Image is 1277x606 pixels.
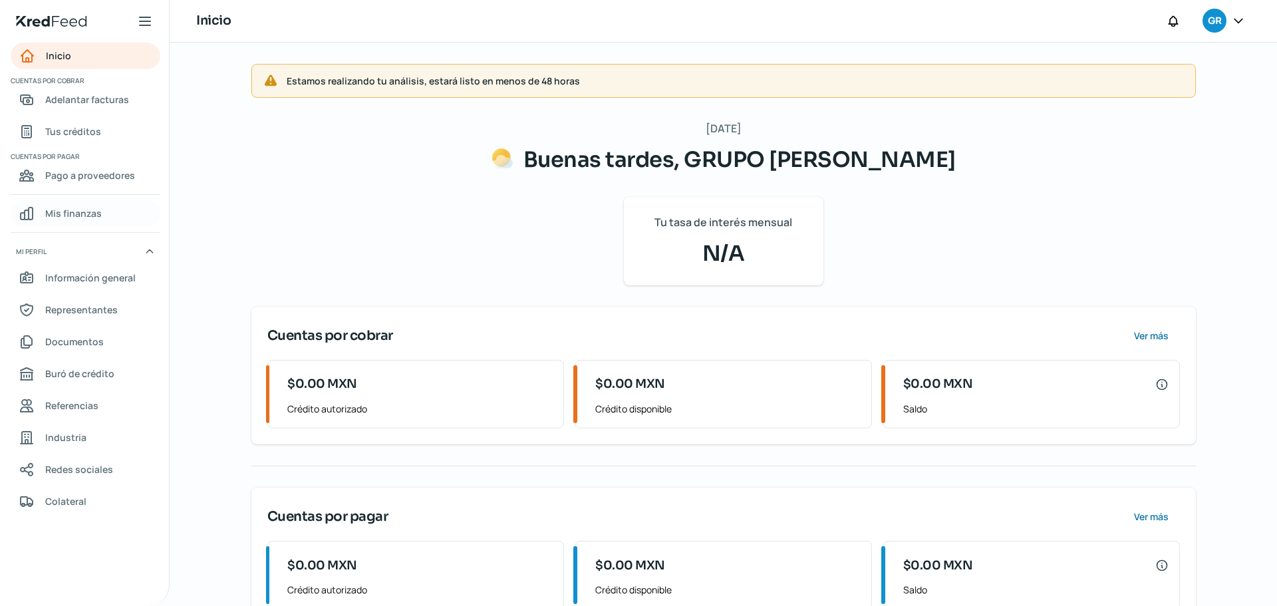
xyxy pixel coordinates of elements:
span: $0.00 MXN [287,375,357,393]
a: Industria [11,424,160,451]
span: $0.00 MXN [595,375,665,393]
span: Inicio [46,47,71,64]
a: Referencias [11,392,160,419]
span: $0.00 MXN [595,557,665,575]
h1: Inicio [196,11,231,31]
span: Ver más [1134,331,1169,341]
span: Adelantar facturas [45,91,129,108]
span: $0.00 MXN [903,375,973,393]
span: Pago a proveedores [45,167,135,184]
span: Saldo [903,581,1169,598]
span: Referencias [45,397,98,414]
a: Pago a proveedores [11,162,160,189]
span: Redes sociales [45,461,113,478]
span: Mis finanzas [45,205,102,222]
button: Ver más [1123,323,1180,349]
span: GR [1208,13,1221,29]
span: Cuentas por pagar [267,507,388,527]
span: Cuentas por pagar [11,150,158,162]
span: Información general [45,269,136,286]
span: Cuentas por cobrar [11,75,158,86]
a: Redes sociales [11,456,160,483]
a: Adelantar facturas [11,86,160,113]
img: Saludos [492,148,513,169]
span: Colateral [45,493,86,510]
span: Crédito autorizado [287,400,553,417]
a: Tus créditos [11,118,160,145]
a: Buró de crédito [11,361,160,387]
span: Representantes [45,301,118,318]
span: $0.00 MXN [287,557,357,575]
span: Documentos [45,333,104,350]
span: Mi perfil [16,245,47,257]
a: Representantes [11,297,160,323]
span: Saldo [903,400,1169,417]
span: Estamos realizando tu análisis, estará listo en menos de 48 horas [287,73,1185,89]
a: Colateral [11,488,160,515]
a: Documentos [11,329,160,355]
a: Mis finanzas [11,200,160,227]
span: Crédito disponible [595,581,861,598]
span: Buró de crédito [45,365,114,382]
span: Cuentas por cobrar [267,326,393,346]
span: $0.00 MXN [903,557,973,575]
span: [DATE] [706,119,742,138]
span: Tu tasa de interés mensual [654,213,792,232]
span: Buenas tardes, GRUPO [PERSON_NAME] [523,146,956,173]
span: Crédito disponible [595,400,861,417]
span: Tus créditos [45,123,101,140]
span: Industria [45,429,86,446]
span: N/A [640,237,807,269]
button: Ver más [1123,504,1180,530]
a: Inicio [11,43,160,69]
a: Información general [11,265,160,291]
span: Crédito autorizado [287,581,553,598]
span: Ver más [1134,512,1169,522]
